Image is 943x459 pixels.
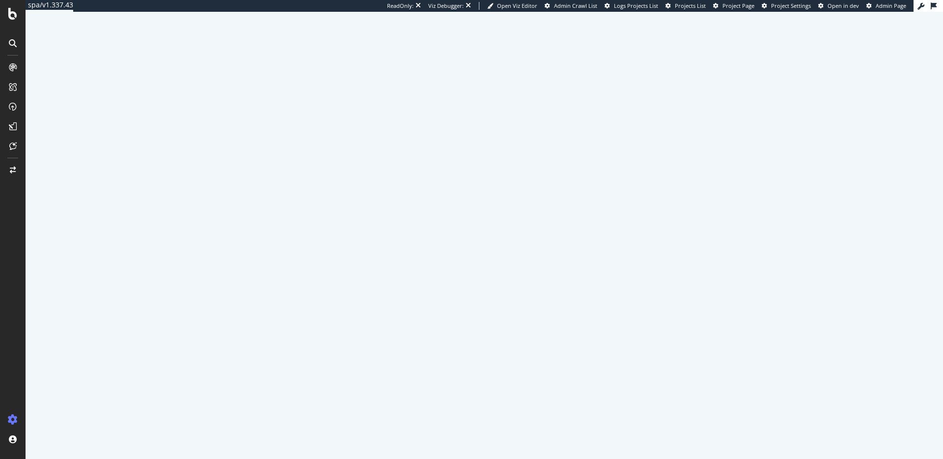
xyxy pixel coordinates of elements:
div: ReadOnly: [387,2,414,10]
span: Admin Page [876,2,906,9]
a: Logs Projects List [605,2,658,10]
span: Admin Crawl List [554,2,597,9]
a: Admin Page [866,2,906,10]
span: Logs Projects List [614,2,658,9]
div: Viz Debugger: [428,2,464,10]
a: Projects List [666,2,706,10]
span: Open Viz Editor [497,2,537,9]
span: Project Settings [771,2,811,9]
span: Open in dev [828,2,859,9]
a: Open Viz Editor [487,2,537,10]
span: Project Page [722,2,754,9]
a: Admin Crawl List [545,2,597,10]
a: Open in dev [818,2,859,10]
a: Project Settings [762,2,811,10]
span: Projects List [675,2,706,9]
a: Project Page [713,2,754,10]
